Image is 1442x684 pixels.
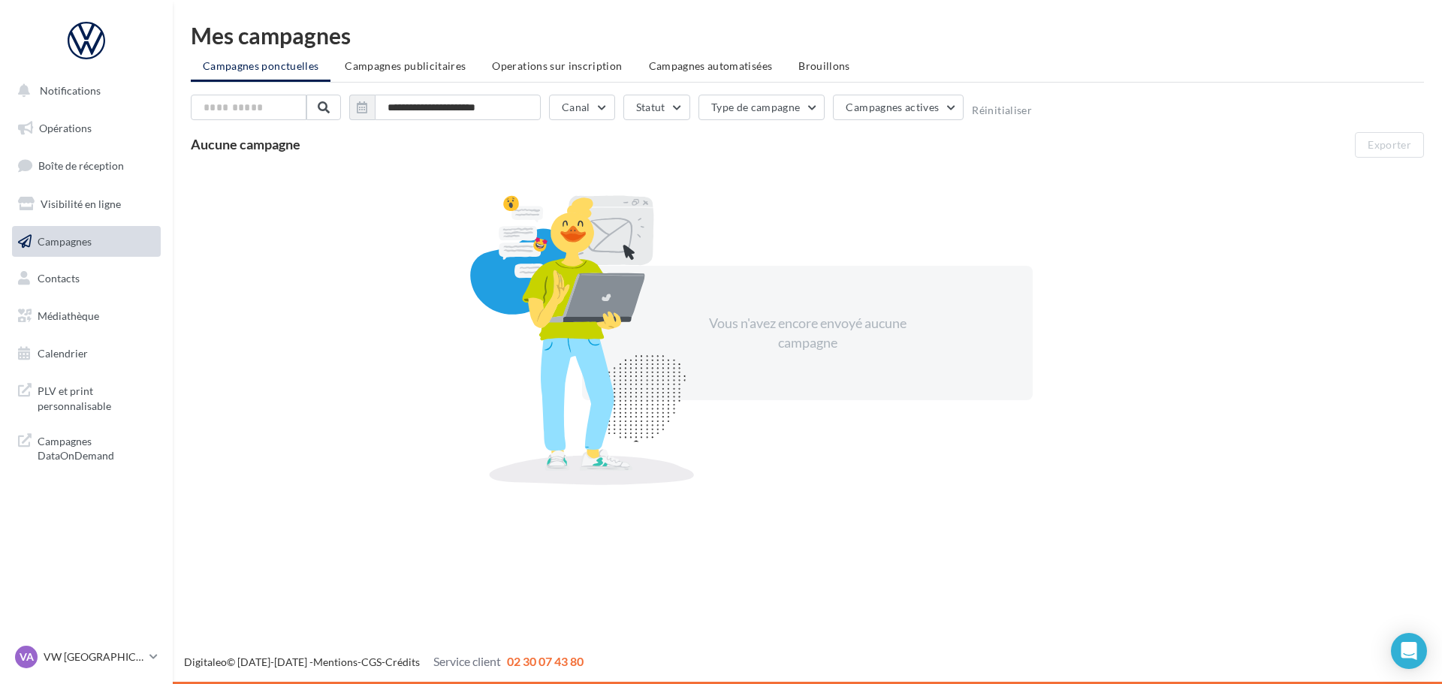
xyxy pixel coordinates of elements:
[40,84,101,97] span: Notifications
[38,347,88,360] span: Calendrier
[38,309,99,322] span: Médiathèque
[38,431,155,463] span: Campagnes DataOnDemand
[1391,633,1427,669] div: Open Intercom Messenger
[385,655,420,668] a: Crédits
[9,263,164,294] a: Contacts
[9,149,164,182] a: Boîte de réception
[184,655,227,668] a: Digitaleo
[433,654,501,668] span: Service client
[41,197,121,210] span: Visibilité en ligne
[39,122,92,134] span: Opérations
[184,655,584,668] span: © [DATE]-[DATE] - - -
[191,136,300,152] span: Aucune campagne
[9,113,164,144] a: Opérations
[313,655,357,668] a: Mentions
[649,59,773,72] span: Campagnes automatisées
[507,654,584,668] span: 02 30 07 43 80
[12,643,161,671] a: VA VW [GEOGRAPHIC_DATA]
[798,59,850,72] span: Brouillons
[38,272,80,285] span: Contacts
[698,95,825,120] button: Type de campagne
[833,95,964,120] button: Campagnes actives
[9,75,158,107] button: Notifications
[9,188,164,220] a: Visibilité en ligne
[38,381,155,413] span: PLV et print personnalisable
[678,314,937,352] div: Vous n'avez encore envoyé aucune campagne
[345,59,466,72] span: Campagnes publicitaires
[20,649,34,664] span: VA
[9,226,164,258] a: Campagnes
[846,101,939,113] span: Campagnes actives
[9,338,164,369] a: Calendrier
[38,234,92,247] span: Campagnes
[9,425,164,469] a: Campagnes DataOnDemand
[549,95,615,120] button: Canal
[972,104,1032,116] button: Réinitialiser
[9,375,164,419] a: PLV et print personnalisable
[361,655,382,668] a: CGS
[191,24,1424,47] div: Mes campagnes
[492,59,622,72] span: Operations sur inscription
[44,649,143,664] p: VW [GEOGRAPHIC_DATA]
[9,300,164,332] a: Médiathèque
[623,95,690,120] button: Statut
[38,159,124,172] span: Boîte de réception
[1355,132,1424,158] button: Exporter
